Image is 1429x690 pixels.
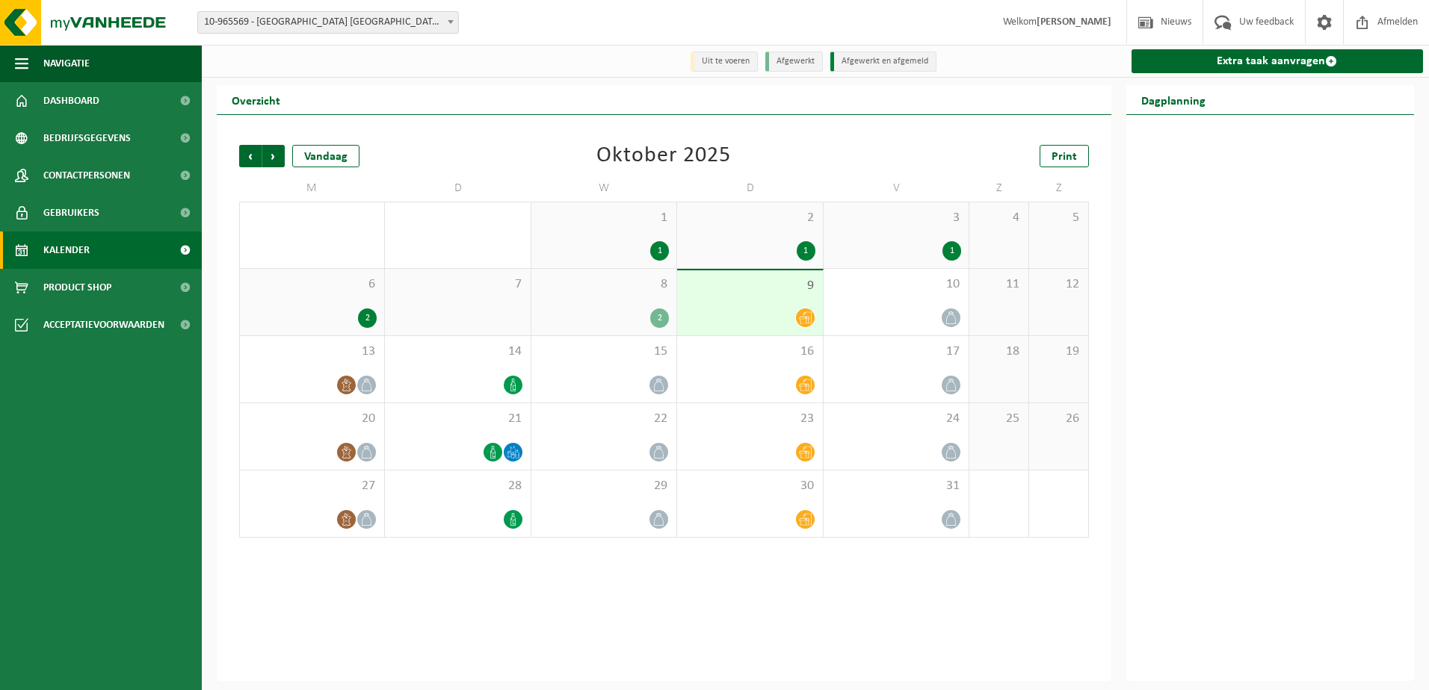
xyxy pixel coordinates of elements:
[942,241,961,261] div: 1
[539,276,669,293] span: 8
[239,145,262,167] span: Vorige
[831,344,961,360] span: 17
[1126,85,1220,114] h2: Dagplanning
[539,210,669,226] span: 1
[7,657,250,690] iframe: chat widget
[685,411,815,427] span: 23
[977,344,1021,360] span: 18
[539,344,669,360] span: 15
[392,344,522,360] span: 14
[831,276,961,293] span: 10
[824,175,969,202] td: V
[685,344,815,360] span: 16
[239,175,385,202] td: M
[385,175,531,202] td: D
[685,278,815,294] span: 9
[977,210,1021,226] span: 4
[217,85,295,114] h2: Overzicht
[797,241,815,261] div: 1
[977,276,1021,293] span: 11
[43,306,164,344] span: Acceptatievoorwaarden
[685,210,815,226] span: 2
[392,411,522,427] span: 21
[977,411,1021,427] span: 25
[969,175,1029,202] td: Z
[247,276,377,293] span: 6
[43,82,99,119] span: Dashboard
[1040,145,1089,167] a: Print
[677,175,823,202] td: D
[43,269,111,306] span: Product Shop
[358,308,377,328] div: 2
[392,478,522,494] span: 28
[292,145,359,167] div: Vandaag
[830,52,936,72] li: Afgewerkt en afgemeld
[197,11,459,34] span: 10-965569 - VAN DER VALK HOTEL PARK LANE ANTWERPEN NV - ANTWERPEN
[531,175,677,202] td: W
[831,478,961,494] span: 31
[831,210,961,226] span: 3
[691,52,758,72] li: Uit te voeren
[596,145,731,167] div: Oktober 2025
[1052,151,1077,163] span: Print
[43,45,90,82] span: Navigatie
[1029,175,1089,202] td: Z
[1037,276,1081,293] span: 12
[1037,411,1081,427] span: 26
[392,276,522,293] span: 7
[247,478,377,494] span: 27
[1037,344,1081,360] span: 19
[650,308,669,328] div: 2
[43,194,99,231] span: Gebruikers
[43,231,90,269] span: Kalender
[1132,49,1424,73] a: Extra taak aanvragen
[43,157,130,194] span: Contactpersonen
[43,119,131,157] span: Bedrijfsgegevens
[831,411,961,427] span: 24
[765,52,823,72] li: Afgewerkt
[539,411,669,427] span: 22
[262,145,285,167] span: Volgende
[685,478,815,494] span: 30
[198,12,458,33] span: 10-965569 - VAN DER VALK HOTEL PARK LANE ANTWERPEN NV - ANTWERPEN
[1037,210,1081,226] span: 5
[1037,16,1111,28] strong: [PERSON_NAME]
[247,411,377,427] span: 20
[247,344,377,360] span: 13
[650,241,669,261] div: 1
[539,478,669,494] span: 29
